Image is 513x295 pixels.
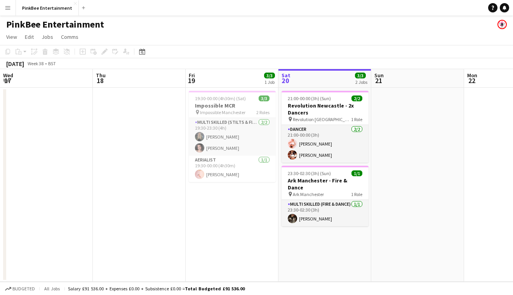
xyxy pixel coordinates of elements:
[6,19,104,30] h1: PinkBee Entertainment
[355,79,367,85] div: 2 Jobs
[195,95,246,101] span: 19:30-00:00 (4h30m) (Sat)
[16,0,79,16] button: PinkBee Entertainment
[189,156,276,182] app-card-role: Aerialist1/119:30-00:00 (4h30m)[PERSON_NAME]
[288,95,331,101] span: 21:00-00:00 (3h) (Sun)
[264,73,275,78] span: 3/3
[189,72,195,79] span: Fri
[25,33,34,40] span: Edit
[351,191,362,197] span: 1 Role
[351,116,362,122] span: 1 Role
[185,286,245,292] span: Total Budgeted £91 536.00
[6,60,24,68] div: [DATE]
[6,33,17,40] span: View
[259,95,270,101] span: 3/3
[351,95,362,101] span: 2/2
[95,76,106,85] span: 18
[374,72,384,79] span: Sun
[467,72,477,79] span: Mon
[48,61,56,66] div: BST
[282,102,369,116] h3: Revolution Newcastle - 2x Dancers
[282,200,369,226] app-card-role: Multi Skilled (Fire & Dance)1/123:30-02:30 (3h)[PERSON_NAME]
[189,118,276,156] app-card-role: Multi Skilled (Stilts & Fire)2/219:30-23:30 (4h)[PERSON_NAME][PERSON_NAME]
[42,33,53,40] span: Jobs
[282,125,369,163] app-card-role: Dancer2/221:00-00:00 (3h)[PERSON_NAME][PERSON_NAME]
[188,76,195,85] span: 19
[282,166,369,226] app-job-card: 23:30-02:30 (3h) (Sun)1/1Ark Manchester - Fire & Dance Ark Manchester1 RoleMulti Skilled (Fire & ...
[61,33,78,40] span: Comms
[256,109,270,115] span: 2 Roles
[497,20,507,29] app-user-avatar: Pink Bee
[22,32,37,42] a: Edit
[288,170,331,176] span: 23:30-02:30 (3h) (Sun)
[3,72,13,79] span: Wed
[58,32,82,42] a: Comms
[264,79,275,85] div: 1 Job
[2,76,13,85] span: 17
[293,191,324,197] span: Ark Manchester
[12,286,35,292] span: Budgeted
[3,32,20,42] a: View
[4,285,36,293] button: Budgeted
[282,91,369,163] app-job-card: 21:00-00:00 (3h) (Sun)2/2Revolution Newcastle - 2x Dancers Revolution [GEOGRAPHIC_DATA]1 RoleDanc...
[282,72,290,79] span: Sat
[355,73,366,78] span: 3/3
[293,116,351,122] span: Revolution [GEOGRAPHIC_DATA]
[373,76,384,85] span: 21
[351,170,362,176] span: 1/1
[38,32,56,42] a: Jobs
[200,109,245,115] span: Impossible Manchester
[26,61,45,66] span: Week 38
[43,286,61,292] span: All jobs
[280,76,290,85] span: 20
[68,286,245,292] div: Salary £91 536.00 + Expenses £0.00 + Subsistence £0.00 =
[282,177,369,191] h3: Ark Manchester - Fire & Dance
[189,102,276,109] h3: Impossible MCR
[96,72,106,79] span: Thu
[189,91,276,182] app-job-card: 19:30-00:00 (4h30m) (Sat)3/3Impossible MCR Impossible Manchester2 RolesMulti Skilled (Stilts & Fi...
[466,76,477,85] span: 22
